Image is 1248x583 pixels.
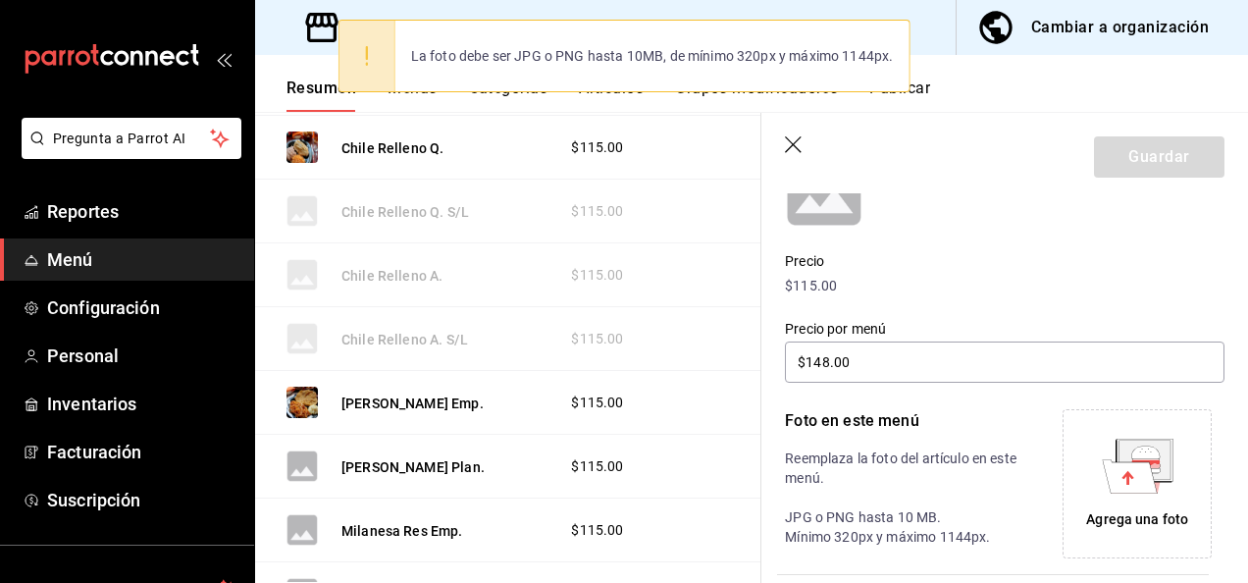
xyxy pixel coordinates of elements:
p: Precio [785,251,1224,272]
button: Pregunta a Parrot AI [22,118,241,159]
span: $115.00 [571,393,623,413]
button: [PERSON_NAME] Emp. [341,394,484,413]
span: Personal [47,343,238,369]
div: La foto debe ser JPG o PNG hasta 10MB, de mínimo 320px y máximo 1144px. [395,34,910,78]
span: Suscripción [47,487,238,513]
button: Milanesa Res Emp. [341,521,463,541]
span: Configuración [47,294,238,321]
button: Chile Relleno Q. [341,138,443,158]
div: Agrega una foto [1067,414,1207,554]
span: Pregunta a Parrot AI [53,129,211,149]
span: Menú [47,246,238,273]
p: Foto en este menú [785,409,1027,433]
a: Pregunta a Parrot AI [14,142,241,163]
span: $115.00 [571,520,623,541]
button: [PERSON_NAME] Plan. [341,457,485,477]
p: $115.00 [785,276,1224,296]
img: Preview [286,387,318,418]
div: Cambiar a organización [1031,14,1209,41]
div: Agrega una foto [1086,509,1188,530]
span: Facturación [47,439,238,465]
img: Preview [286,132,318,163]
button: Resumen [286,79,356,112]
span: $115.00 [571,456,623,477]
label: Precio por menú [785,322,1224,336]
div: navigation tabs [286,79,1248,112]
span: $115.00 [571,137,623,158]
p: Reemplaza la foto del artículo en este menú. JPG o PNG hasta 10 MB. Mínimo 320px y máximo 1144px. [785,449,1027,547]
input: $0.00 [785,342,1224,383]
button: open_drawer_menu [216,51,232,67]
span: Inventarios [47,391,238,417]
span: Reportes [47,198,238,225]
